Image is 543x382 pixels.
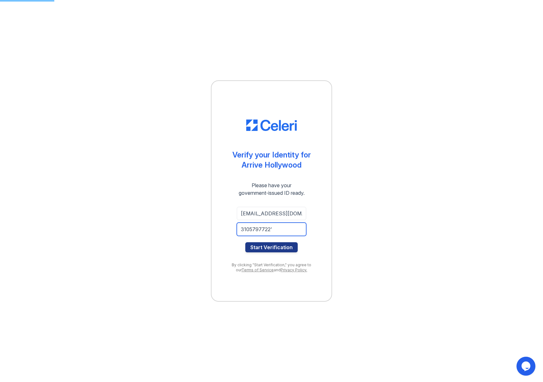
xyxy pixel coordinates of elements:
[224,262,319,273] div: By clicking "Start Verification," you agree to our and
[237,207,306,220] input: Email
[281,268,307,272] a: Privacy Policy.
[237,223,306,236] input: Phone
[227,182,316,197] div: Please have your government-issued ID ready.
[232,150,311,170] div: Verify your Identity for Arrive Hollywood
[516,357,537,376] iframe: chat widget
[246,120,297,131] img: CE_Logo_Blue-a8612792a0a2168367f1c8372b55b34899dd931a85d93a1a3d3e32e68fde9ad4.png
[242,268,274,272] a: Terms of Service
[245,242,298,252] button: Start Verification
